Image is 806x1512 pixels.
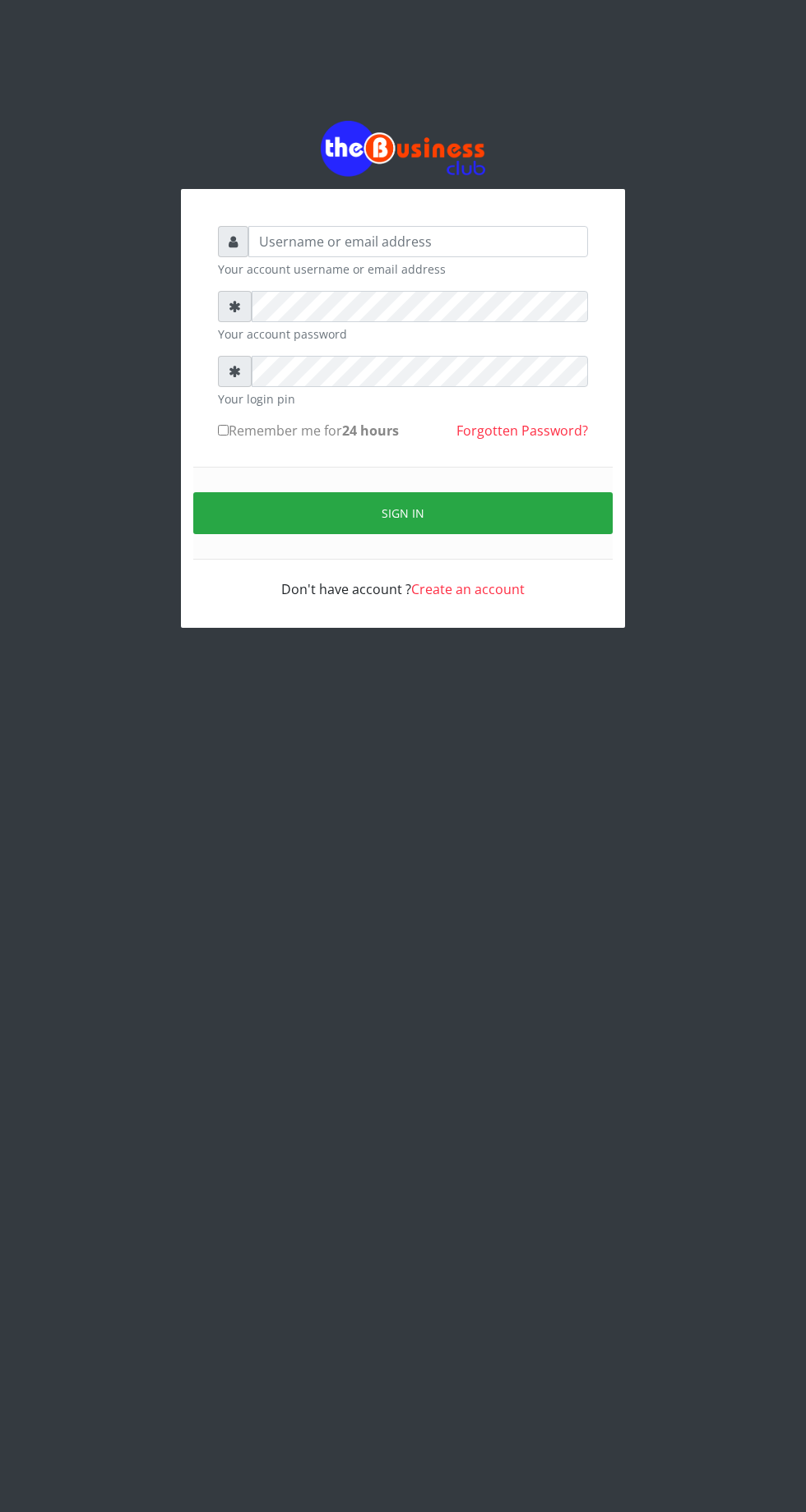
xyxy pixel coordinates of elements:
[218,425,229,436] input: Remember me for24 hours
[248,226,588,257] input: Username or email address
[456,422,588,440] a: Forgotten Password?
[218,325,588,343] small: Your account password
[342,422,399,440] b: 24 hours
[218,390,588,408] small: Your login pin
[411,580,525,598] a: Create an account
[218,260,588,278] small: Your account username or email address
[218,421,399,440] label: Remember me for
[193,492,613,534] button: Sign in
[218,560,588,599] div: Don't have account ?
